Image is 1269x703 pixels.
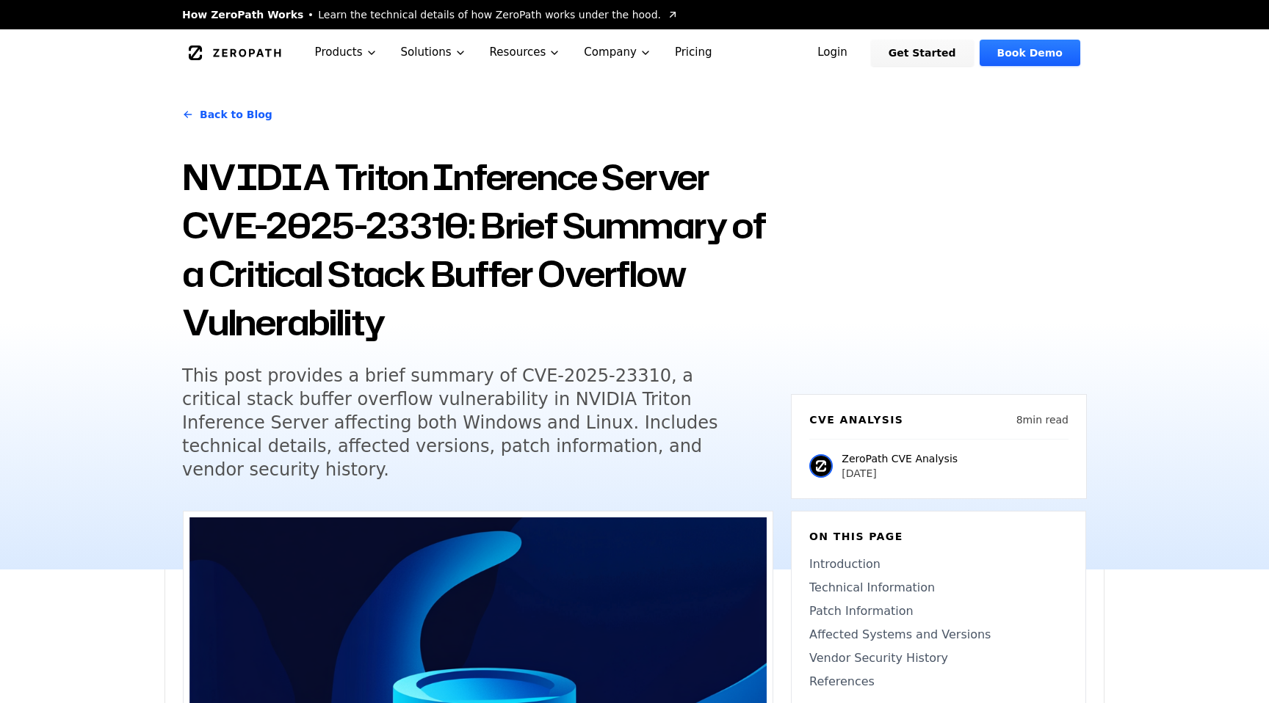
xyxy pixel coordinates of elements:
a: Patch Information [809,602,1068,620]
button: Resources [478,29,573,76]
a: How ZeroPath WorksLearn the technical details of how ZeroPath works under the hood. [182,7,679,22]
a: Affected Systems and Versions [809,626,1068,644]
button: Solutions [389,29,478,76]
span: How ZeroPath Works [182,7,303,22]
h5: This post provides a brief summary of CVE-2025-23310, a critical stack buffer overflow vulnerabil... [182,364,746,481]
p: ZeroPath CVE Analysis [842,451,958,466]
a: Vendor Security History [809,649,1068,667]
span: Learn the technical details of how ZeroPath works under the hood. [318,7,661,22]
nav: Global [164,29,1104,76]
button: Products [303,29,389,76]
a: Get Started [871,40,974,66]
p: 8 min read [1016,412,1069,427]
img: ZeroPath CVE Analysis [809,454,833,478]
a: Login [800,40,865,66]
h6: On this page [809,529,1068,544]
button: Company [572,29,663,76]
h6: CVE Analysis [809,412,903,427]
p: [DATE] [842,466,958,481]
a: Pricing [663,29,724,76]
a: Technical Information [809,579,1068,597]
a: References [809,673,1068,691]
a: Back to Blog [182,94,272,135]
a: Introduction [809,556,1068,573]
h1: NVIDIA Triton Inference Server CVE-2025-23310: Brief Summary of a Critical Stack Buffer Overflow ... [182,153,773,346]
a: Book Demo [980,40,1080,66]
